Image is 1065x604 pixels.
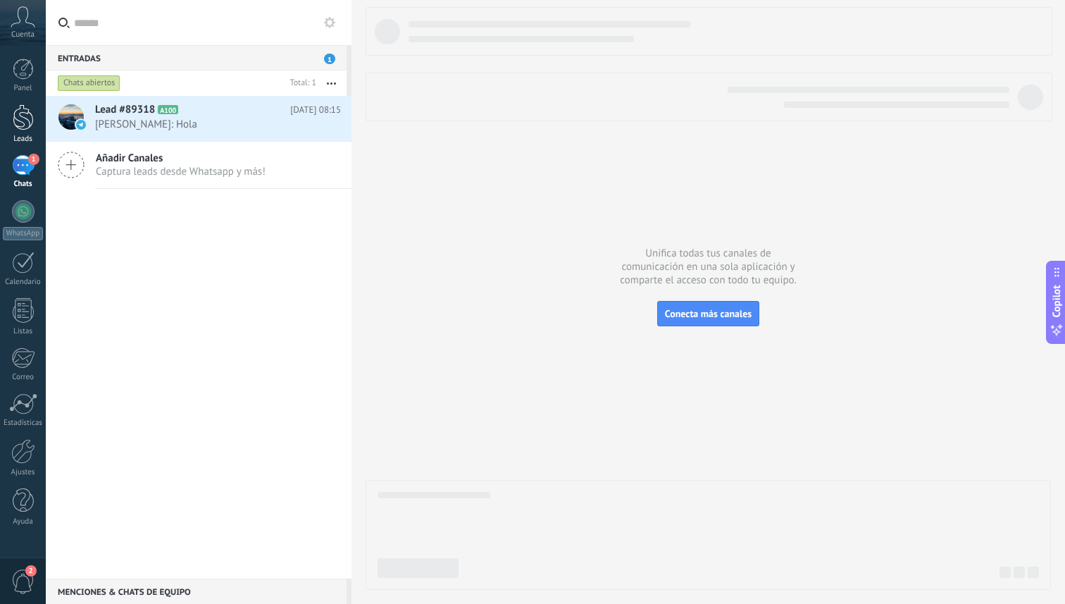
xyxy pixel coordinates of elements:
button: Más [316,70,347,96]
span: 1 [324,54,335,64]
div: Total: 1 [285,76,316,90]
div: Ayuda [3,517,44,526]
span: Conecta más canales [665,307,752,320]
span: 1 [28,154,39,165]
div: Menciones & Chats de equipo [46,579,347,604]
span: A100 [158,105,178,114]
div: Estadísticas [3,419,44,428]
div: Leads [3,135,44,144]
div: Chats [3,180,44,189]
span: [DATE] 08:15 [290,103,341,117]
span: Captura leads desde Whatsapp y más! [96,165,266,178]
span: [PERSON_NAME]: Hola [95,118,314,131]
div: Panel [3,84,44,93]
a: Lead #89318 A100 [DATE] 08:15 [PERSON_NAME]: Hola [46,96,351,141]
div: WhatsApp [3,227,43,240]
div: Calendario [3,278,44,287]
span: Copilot [1050,285,1064,317]
span: 2 [25,565,37,577]
img: telegram-sm.svg [76,120,86,130]
button: Conecta más canales [657,301,759,326]
span: Lead #89318 [95,103,155,117]
span: Cuenta [11,30,35,39]
div: Chats abiertos [58,75,120,92]
span: Añadir Canales [96,152,266,165]
div: Listas [3,327,44,336]
div: Correo [3,373,44,382]
div: Entradas [46,45,347,70]
div: Ajustes [3,468,44,477]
